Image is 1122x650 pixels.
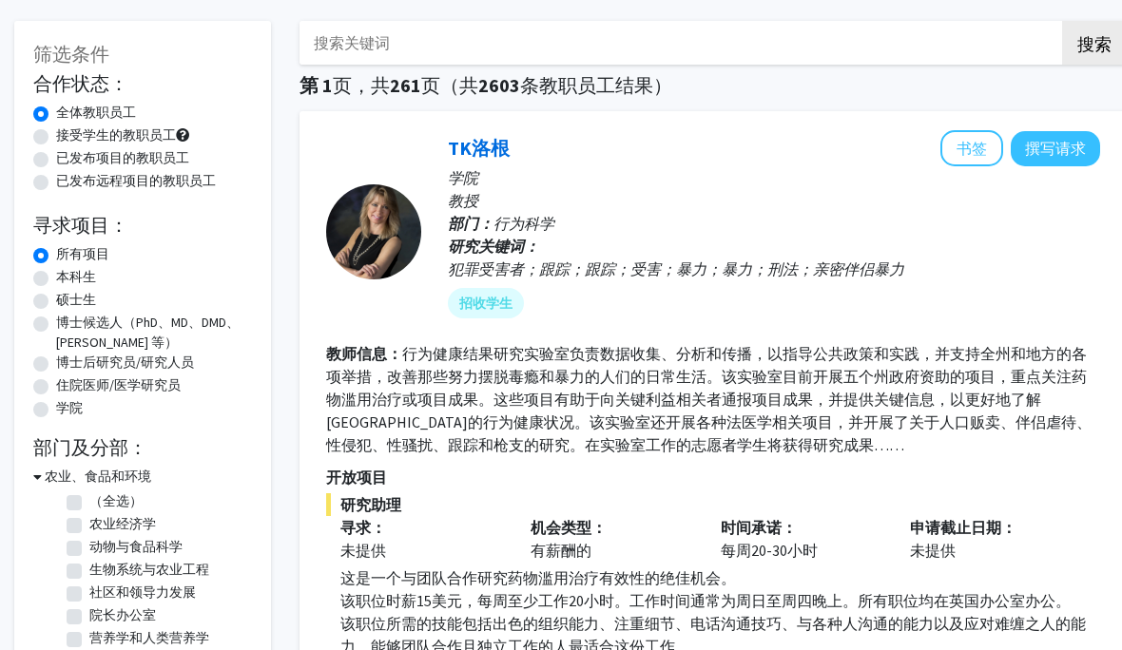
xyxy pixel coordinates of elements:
font: 未提供 [340,541,386,560]
font: 教授 [448,191,478,210]
font: 院长办公室 [89,606,156,623]
button: 将 TK Logan 添加到书签 [940,130,1003,166]
font: （全选） [89,492,143,509]
a: TK洛根 [448,136,510,160]
font: 筛选条件 [33,42,109,66]
font: 合作状态： [33,71,128,95]
font: 营养学和人类营养学 [89,629,209,646]
font: 行为科学 [493,214,554,233]
font: 工作20小时。工作时间通常为周日至周四晚上。所有职位均在英国办公室办公。 [538,591,1071,610]
font: 申请截止日期： [910,518,1016,537]
iframe: 聊天 [14,564,81,636]
font: 页 [333,73,352,97]
font: 博士后研究员/研究人员 [56,354,194,371]
font: 本科生 [56,268,96,285]
font: 已发布项目的教职员工 [56,149,189,166]
font: 该职位时薪15美元，每周 [340,591,508,610]
font: 261 [390,73,421,97]
font: 博士候选人（PhD、MD、DMD、[PERSON_NAME] 等） [56,314,240,351]
font: 条教职员工结果） [520,73,672,97]
font: 已发布远程项目的教职员工 [56,172,216,189]
font: 接受学生的教职员工 [56,126,176,143]
font: 寻求： [340,518,386,537]
font: 开放项目 [326,468,387,487]
font: 招收学生 [459,295,513,312]
font: 2603 [478,73,520,97]
font: 动物与食品科学 [89,538,183,555]
font: 犯罪受害者；跟踪；跟踪；受害；暴力；暴力；刑法；亲密伴侣暴力 [448,259,904,278]
font: 撰写请求 [1025,139,1086,158]
font: 第 1 [300,73,333,97]
font: 学院 [448,168,478,187]
font: 农业经济学 [89,515,156,532]
button: 向 TK Logan 撰写请求 [1011,131,1100,166]
font: 搜索 [1077,32,1112,54]
font: 未提供 [910,541,956,560]
font: ，共 [352,73,390,97]
font: 农业、食品和环境 [45,468,151,485]
font: 行为健康结果研究实验室负责数据收集、分析和传播，以指导公共政策和实践，并支持全州和地方的各项举措，改善那些努力摆脱毒瘾和暴力的人们的日常生活。该实验室目前开展五个州政府资助的项目，重点关注药物滥... [326,344,1092,454]
font: 研究关键词： [448,237,539,256]
font: 部门及分部： [33,435,147,459]
font: 住院医师/医学研究员 [56,376,181,393]
font: 所有项目 [56,245,109,262]
font: 书签 [957,139,987,158]
font: 有薪酬的 [531,541,591,560]
font: 部门： [448,214,493,233]
font: 寻求项目： [33,213,128,237]
font: 学院 [56,399,83,416]
font: 机会类型： [531,518,607,537]
font: 至少 [508,591,538,610]
font: 时间承诺： [721,518,797,537]
input: 搜索关键词 [300,21,1046,65]
font: 硕士生 [56,291,96,308]
font: 全体教职员工 [56,104,136,121]
font: 这是一个与团队合作研究药物滥用治疗有效性的绝佳机会。 [340,568,736,587]
font: 生物系统与农业工程 [89,561,209,578]
font: 页（共 [421,73,478,97]
font: 教师信息： [326,344,402,363]
font: 社区和领导力发展 [89,583,196,601]
font: 每周20-30小时 [721,541,818,560]
font: 研究助理 [340,495,401,514]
